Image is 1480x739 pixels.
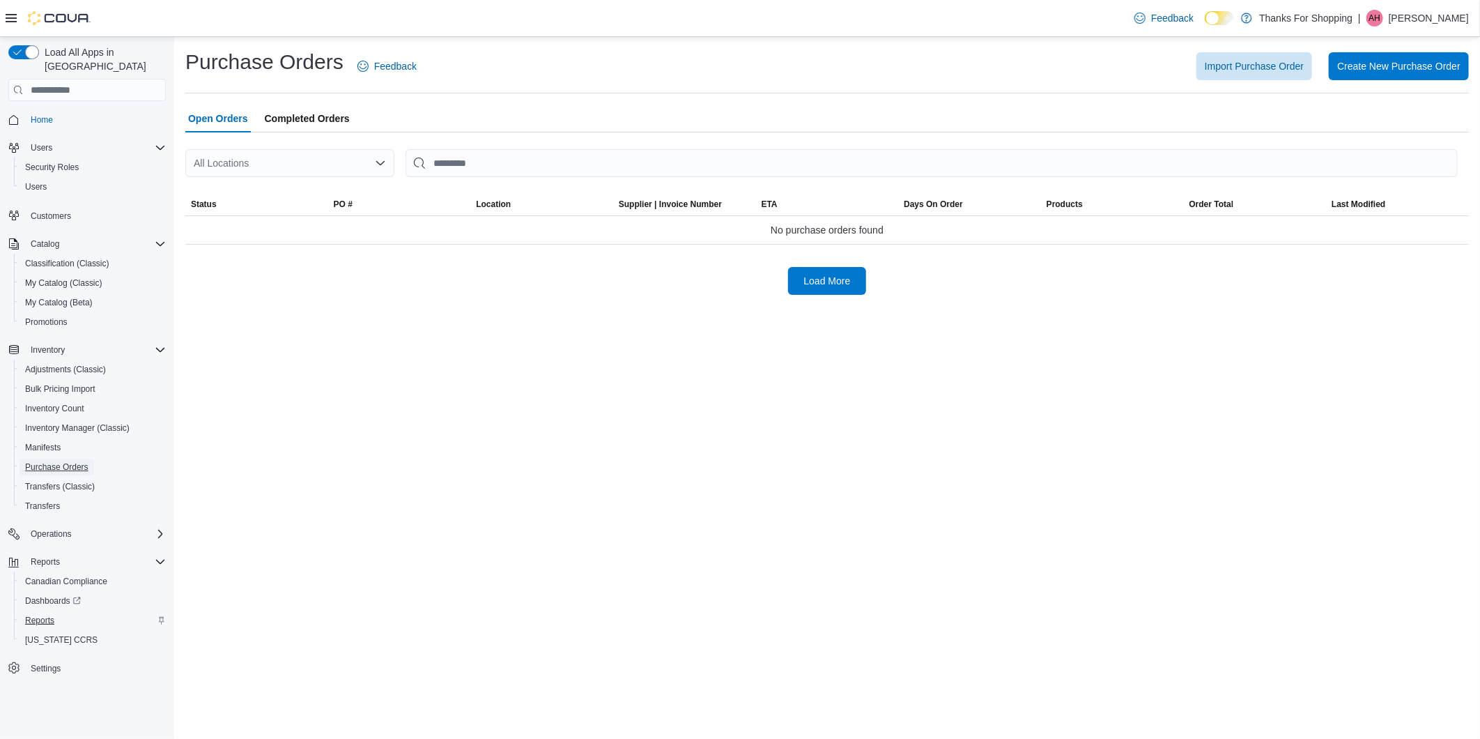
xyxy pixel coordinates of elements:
span: Transfers (Classic) [20,478,166,495]
button: ETA [756,193,899,215]
button: Order Total [1184,193,1327,215]
button: Transfers [14,496,171,516]
button: Open list of options [375,158,386,169]
button: Operations [3,524,171,544]
span: My Catalog (Classic) [25,277,102,289]
span: Operations [25,526,166,542]
span: Inventory Manager (Classic) [25,422,130,434]
span: Purchase Orders [20,459,166,475]
span: Security Roles [20,159,166,176]
a: Classification (Classic) [20,255,115,272]
a: My Catalog (Beta) [20,294,98,311]
span: Supplier | Invoice Number [619,199,722,210]
button: Catalog [25,236,65,252]
h1: Purchase Orders [185,48,344,76]
span: Home [25,111,166,128]
p: | [1358,10,1361,26]
button: Security Roles [14,158,171,177]
span: Transfers (Classic) [25,481,95,492]
span: Users [20,178,166,195]
span: Reports [20,612,166,629]
span: Settings [25,660,166,677]
span: My Catalog (Classic) [20,275,166,291]
button: Users [14,177,171,197]
span: Classification (Classic) [20,255,166,272]
button: [US_STATE] CCRS [14,630,171,650]
button: Classification (Classic) [14,254,171,273]
nav: Complex example [8,104,166,715]
span: Completed Orders [265,105,350,132]
a: Home [25,112,59,128]
img: Cova [28,11,91,25]
input: Dark Mode [1205,11,1234,26]
span: Reports [25,615,54,626]
span: Users [25,139,166,156]
button: Load More [788,267,866,295]
a: [US_STATE] CCRS [20,632,103,648]
button: Transfers (Classic) [14,477,171,496]
button: Status [185,193,328,215]
a: Feedback [352,52,422,80]
a: Adjustments (Classic) [20,361,111,378]
button: My Catalog (Classic) [14,273,171,293]
span: Inventory [25,342,166,358]
a: Users [20,178,52,195]
span: Days On Order [904,199,963,210]
button: Import Purchase Order [1196,52,1312,80]
div: Location [476,199,511,210]
span: Canadian Compliance [25,576,107,587]
span: Operations [31,528,72,540]
span: Bulk Pricing Import [25,383,95,395]
div: April Harder [1366,10,1383,26]
button: Settings [3,658,171,678]
button: Promotions [14,312,171,332]
button: Inventory [25,342,70,358]
span: Import Purchase Order [1205,59,1304,73]
a: Security Roles [20,159,84,176]
span: Catalog [31,238,59,250]
button: Canadian Compliance [14,572,171,591]
span: Settings [31,663,61,674]
a: Promotions [20,314,73,330]
button: Operations [25,526,77,542]
a: Dashboards [14,591,171,611]
span: Load All Apps in [GEOGRAPHIC_DATA] [39,45,166,73]
button: Inventory [3,340,171,360]
span: Purchase Orders [25,462,88,473]
span: Last Modified [1332,199,1385,210]
button: Supplier | Invoice Number [613,193,756,215]
span: Create New Purchase Order [1337,59,1460,73]
button: Home [3,109,171,130]
button: Create New Purchase Order [1329,52,1469,80]
a: Dashboards [20,593,86,609]
button: Bulk Pricing Import [14,379,171,399]
span: Home [31,114,53,125]
button: Days On Order [898,193,1041,215]
span: Inventory Manager (Classic) [20,420,166,436]
a: Inventory Count [20,400,90,417]
span: Inventory Count [20,400,166,417]
span: Security Roles [25,162,79,173]
span: No purchase orders found [771,222,884,238]
span: Users [31,142,52,153]
span: AH [1369,10,1381,26]
button: Reports [3,552,171,572]
a: Bulk Pricing Import [20,381,101,397]
button: Reports [25,554,65,570]
button: Products [1041,193,1184,215]
a: Feedback [1129,4,1199,32]
button: Reports [14,611,171,630]
span: [US_STATE] CCRS [25,634,98,646]
span: Feedback [374,59,417,73]
button: Manifests [14,438,171,457]
span: Customers [25,206,166,224]
a: Canadian Compliance [20,573,113,590]
span: Reports [31,556,60,567]
span: ETA [762,199,778,210]
button: Location [470,193,613,215]
span: Reports [25,554,166,570]
span: Adjustments (Classic) [25,364,106,375]
span: Dashboards [20,593,166,609]
button: My Catalog (Beta) [14,293,171,312]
